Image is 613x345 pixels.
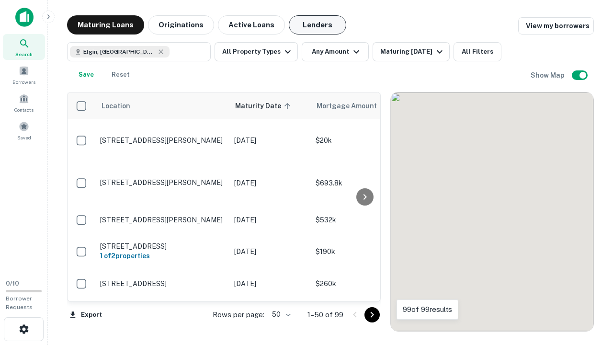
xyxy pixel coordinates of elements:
[100,279,225,288] p: [STREET_ADDRESS]
[403,304,452,315] p: 99 of 99 results
[3,117,45,143] a: Saved
[15,8,34,27] img: capitalize-icon.png
[317,100,389,112] span: Mortgage Amount
[6,295,33,310] span: Borrower Requests
[3,34,45,60] a: Search
[316,178,411,188] p: $693.8k
[316,215,411,225] p: $532k
[12,78,35,86] span: Borrowers
[15,50,33,58] span: Search
[6,280,19,287] span: 0 / 10
[364,307,380,322] button: Go to next page
[311,92,416,119] th: Mortgage Amount
[307,309,343,321] p: 1–50 of 99
[71,65,102,84] button: Save your search to get updates of matches that match your search criteria.
[105,65,136,84] button: Reset
[234,135,306,146] p: [DATE]
[316,135,411,146] p: $20k
[235,100,294,112] span: Maturity Date
[3,62,45,88] a: Borrowers
[14,106,34,114] span: Contacts
[518,17,594,34] a: View my borrowers
[302,42,369,61] button: Any Amount
[531,70,566,80] h6: Show Map
[289,15,346,34] button: Lenders
[100,136,225,145] p: [STREET_ADDRESS][PERSON_NAME]
[316,278,411,289] p: $260k
[234,215,306,225] p: [DATE]
[380,46,445,57] div: Maturing [DATE]
[234,278,306,289] p: [DATE]
[215,42,298,61] button: All Property Types
[234,246,306,257] p: [DATE]
[218,15,285,34] button: Active Loans
[454,42,501,61] button: All Filters
[100,216,225,224] p: [STREET_ADDRESS][PERSON_NAME]
[100,178,225,187] p: [STREET_ADDRESS][PERSON_NAME]
[17,134,31,141] span: Saved
[100,251,225,261] h6: 1 of 2 properties
[148,15,214,34] button: Originations
[67,308,104,322] button: Export
[213,309,264,321] p: Rows per page:
[316,246,411,257] p: $190k
[3,90,45,115] a: Contacts
[373,42,450,61] button: Maturing [DATE]
[234,178,306,188] p: [DATE]
[565,268,613,314] iframe: Chat Widget
[268,308,292,322] div: 50
[391,92,593,331] div: 0 0
[67,15,144,34] button: Maturing Loans
[100,242,225,251] p: [STREET_ADDRESS]
[83,47,155,56] span: Elgin, [GEOGRAPHIC_DATA], [GEOGRAPHIC_DATA]
[229,92,311,119] th: Maturity Date
[95,92,229,119] th: Location
[101,100,130,112] span: Location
